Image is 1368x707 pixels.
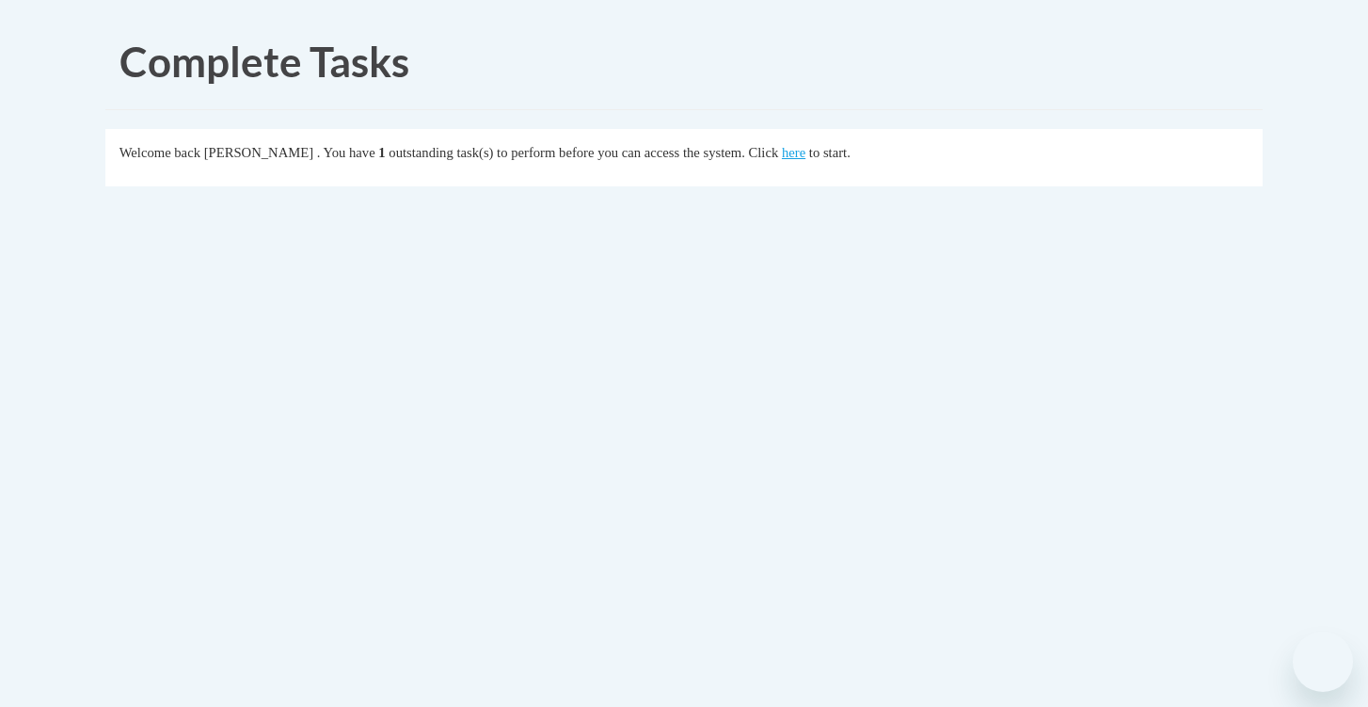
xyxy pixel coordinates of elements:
span: to start. [809,145,851,160]
span: . You have [317,145,375,160]
a: here [782,145,805,160]
span: outstanding task(s) to perform before you can access the system. Click [389,145,778,160]
span: [PERSON_NAME] [204,145,313,160]
span: Welcome back [119,145,200,160]
span: Complete Tasks [119,37,409,86]
span: 1 [378,145,385,160]
iframe: Button to launch messaging window [1293,632,1353,692]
